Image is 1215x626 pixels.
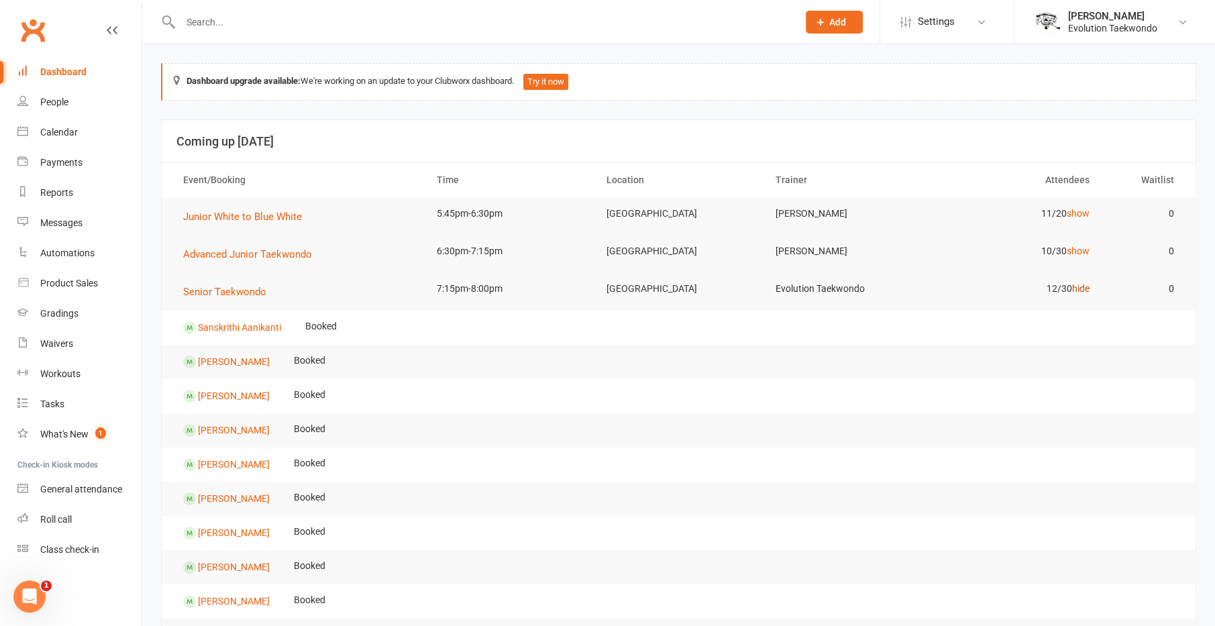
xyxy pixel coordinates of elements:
button: Senior Taekwondo [183,284,276,300]
div: Calendar [40,127,78,138]
th: Event/Booking [171,163,425,197]
a: Sanskrithi Aanikanti [198,321,281,332]
a: [PERSON_NAME] [198,356,270,366]
a: Class kiosk mode [17,535,142,565]
a: General attendance kiosk mode [17,474,142,505]
div: [PERSON_NAME] [1068,10,1157,22]
div: What's New [40,429,89,439]
a: Calendar [17,117,142,148]
div: Automations [40,248,95,258]
td: Evolution Taekwondo [763,273,933,305]
div: Reports [40,187,73,198]
span: 1 [41,580,52,591]
td: 0 [1102,273,1186,305]
h3: Coming up [DATE] [176,135,1181,148]
a: Reports [17,178,142,208]
a: Tasks [17,389,142,419]
a: [PERSON_NAME] [198,458,270,469]
td: [PERSON_NAME] [763,236,933,267]
th: Attendees [933,163,1102,197]
a: People [17,87,142,117]
span: Junior White to Blue White [183,211,302,223]
a: Clubworx [16,13,50,47]
a: show [1067,208,1090,219]
div: Evolution Taekwondo [1068,22,1157,34]
td: [GEOGRAPHIC_DATA] [594,236,763,267]
a: Messages [17,208,142,238]
td: Booked [282,482,337,513]
td: 10/30 [933,236,1102,267]
td: [GEOGRAPHIC_DATA] [594,198,763,229]
button: Advanced Junior Taekwondo [183,246,321,262]
td: 0 [1102,198,1186,229]
button: Try it now [523,74,568,90]
td: 7:15pm-8:00pm [425,273,594,305]
a: [PERSON_NAME] [198,424,270,435]
td: 11/20 [933,198,1102,229]
a: [PERSON_NAME] [198,390,270,401]
div: Product Sales [40,278,98,289]
a: Roll call [17,505,142,535]
td: 5:45pm-6:30pm [425,198,594,229]
th: Waitlist [1102,163,1186,197]
td: Booked [282,379,337,411]
a: [PERSON_NAME] [198,561,270,572]
div: Waivers [40,338,73,349]
a: Payments [17,148,142,178]
a: show [1067,246,1090,256]
a: Waivers [17,329,142,359]
td: Booked [282,550,337,582]
td: Booked [282,584,337,616]
td: [PERSON_NAME] [763,198,933,229]
iframe: Intercom live chat [13,580,46,613]
span: Senior Taekwondo [183,286,266,298]
td: Booked [282,345,337,376]
td: Booked [293,311,349,342]
div: Dashboard [40,66,87,77]
span: 1 [95,427,106,439]
div: People [40,97,68,107]
td: Booked [282,413,337,445]
td: 0 [1102,236,1186,267]
a: Product Sales [17,268,142,299]
div: Roll call [40,514,72,525]
a: [PERSON_NAME] [198,492,270,503]
a: hide [1072,283,1090,294]
div: Messages [40,217,83,228]
a: Workouts [17,359,142,389]
img: thumb_image1604702925.png [1035,9,1061,36]
strong: Dashboard upgrade available: [187,76,301,86]
div: Workouts [40,368,81,379]
th: Time [425,163,594,197]
div: We're working on an update to your Clubworx dashboard. [161,63,1196,101]
a: What's New1 [17,419,142,450]
span: Add [829,17,846,28]
td: 12/30 [933,273,1102,305]
div: Payments [40,157,83,168]
button: Junior White to Blue White [183,209,311,225]
div: Tasks [40,399,64,409]
td: Booked [282,516,337,547]
a: [PERSON_NAME] [198,527,270,537]
div: General attendance [40,484,122,494]
td: [GEOGRAPHIC_DATA] [594,273,763,305]
td: Booked [282,448,337,479]
span: Settings [918,7,955,37]
button: Add [806,11,863,34]
th: Trainer [763,163,933,197]
th: Location [594,163,763,197]
span: Advanced Junior Taekwondo [183,248,312,260]
a: [PERSON_NAME] [198,595,270,606]
div: Class check-in [40,544,99,555]
div: Gradings [40,308,78,319]
a: Automations [17,238,142,268]
input: Search... [176,13,788,32]
a: Dashboard [17,57,142,87]
a: Gradings [17,299,142,329]
td: 6:30pm-7:15pm [425,236,594,267]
